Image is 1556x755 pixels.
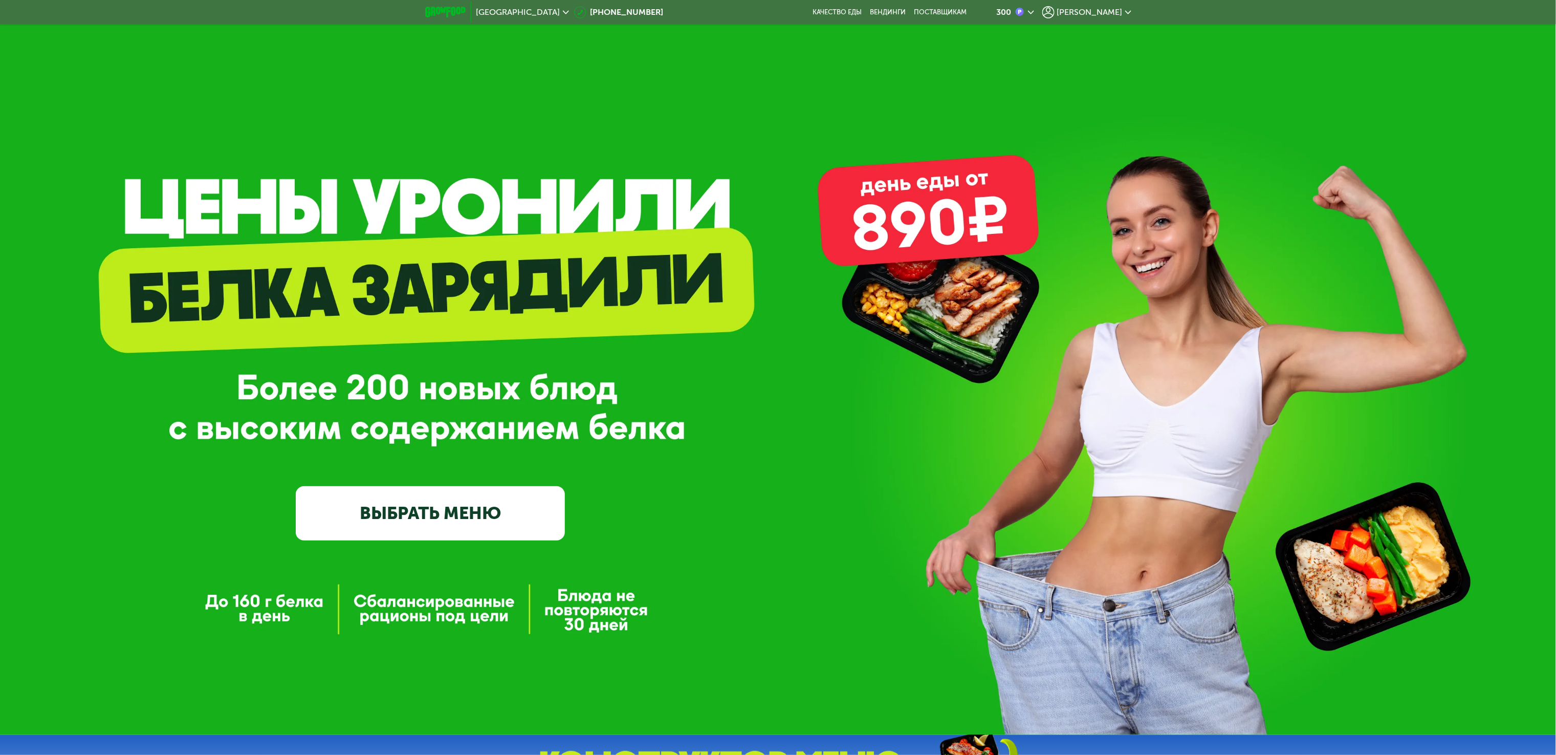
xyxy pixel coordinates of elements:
span: [GEOGRAPHIC_DATA] [476,8,560,16]
span: [PERSON_NAME] [1057,8,1123,16]
a: Качество еды [813,8,862,16]
a: ВЫБРАТЬ МЕНЮ [296,486,565,541]
div: поставщикам [914,8,967,16]
a: Вендинги [870,8,906,16]
div: 300 [997,8,1012,16]
a: [PHONE_NUMBER] [574,6,664,18]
